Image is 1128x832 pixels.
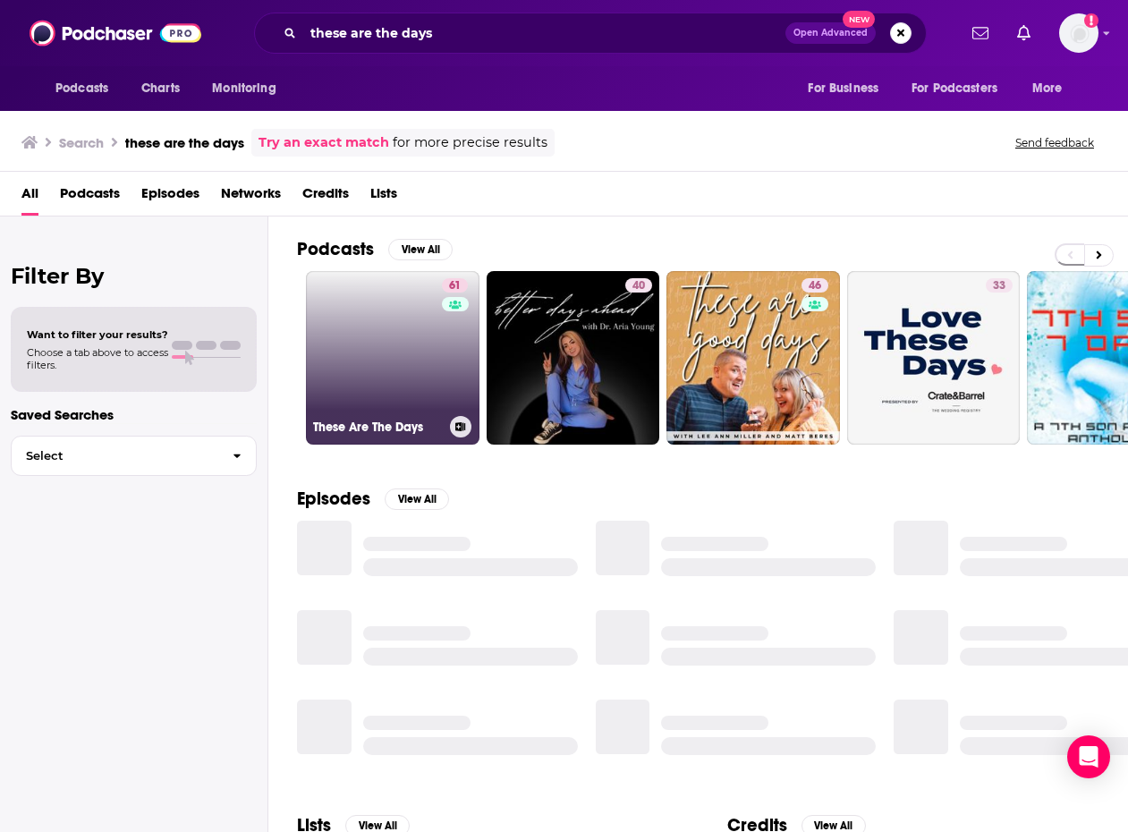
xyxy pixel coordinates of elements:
[785,22,876,44] button: Open AdvancedNew
[259,132,389,153] a: Try an exact match
[11,263,257,289] h2: Filter By
[965,18,996,48] a: Show notifications dropdown
[632,277,645,295] span: 40
[11,436,257,476] button: Select
[442,278,468,293] a: 61
[809,277,821,295] span: 46
[297,238,453,260] a: PodcastsView All
[900,72,1023,106] button: open menu
[808,76,878,101] span: For Business
[21,179,38,216] a: All
[1067,735,1110,778] div: Open Intercom Messenger
[125,134,244,151] h3: these are the days
[449,277,461,295] span: 61
[302,179,349,216] a: Credits
[795,72,901,106] button: open menu
[297,488,370,510] h2: Episodes
[388,239,453,260] button: View All
[986,278,1013,293] a: 33
[393,132,547,153] span: for more precise results
[297,488,449,510] a: EpisodesView All
[27,328,168,341] span: Want to filter your results?
[1010,18,1038,48] a: Show notifications dropdown
[30,16,201,50] img: Podchaser - Follow, Share and Rate Podcasts
[60,179,120,216] a: Podcasts
[59,134,104,151] h3: Search
[843,11,875,28] span: New
[370,179,397,216] a: Lists
[1059,13,1098,53] img: User Profile
[43,72,131,106] button: open menu
[1010,135,1099,150] button: Send feedback
[254,13,927,54] div: Search podcasts, credits, & more...
[1059,13,1098,53] span: Logged in as shcarlos
[199,72,299,106] button: open menu
[27,346,168,371] span: Choose a tab above to access filters.
[993,277,1005,295] span: 33
[1084,13,1098,28] svg: Add a profile image
[1059,13,1098,53] button: Show profile menu
[303,19,785,47] input: Search podcasts, credits, & more...
[11,406,257,423] p: Saved Searches
[912,76,997,101] span: For Podcasters
[793,29,868,38] span: Open Advanced
[801,278,828,293] a: 46
[141,76,180,101] span: Charts
[141,179,199,216] a: Episodes
[666,271,840,445] a: 46
[847,271,1021,445] a: 33
[212,76,276,101] span: Monitoring
[1020,72,1085,106] button: open menu
[487,271,660,445] a: 40
[1032,76,1063,101] span: More
[313,420,443,435] h3: These Are The Days
[306,271,479,445] a: 61These Are The Days
[221,179,281,216] a: Networks
[130,72,191,106] a: Charts
[297,238,374,260] h2: Podcasts
[55,76,108,101] span: Podcasts
[385,488,449,510] button: View All
[625,278,652,293] a: 40
[12,450,218,462] span: Select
